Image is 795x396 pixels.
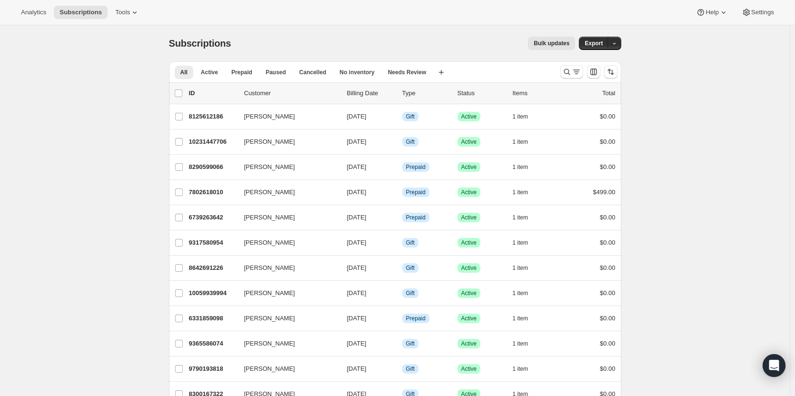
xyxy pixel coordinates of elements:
[406,163,426,171] span: Prepaid
[513,135,539,148] button: 1 item
[238,134,334,149] button: [PERSON_NAME]
[600,289,616,297] span: $0.00
[513,340,528,347] span: 1 item
[461,289,477,297] span: Active
[54,6,108,19] button: Subscriptions
[406,264,415,272] span: Gift
[406,188,426,196] span: Prepaid
[434,66,449,79] button: Create new view
[15,6,52,19] button: Analytics
[169,38,231,49] span: Subscriptions
[244,188,295,197] span: [PERSON_NAME]
[402,89,450,98] div: Type
[238,260,334,276] button: [PERSON_NAME]
[266,69,286,76] span: Paused
[406,113,415,120] span: Gift
[189,312,616,325] div: 6331859098[PERSON_NAME][DATE]InfoPrepaidSuccessActive1 item$0.00
[189,89,237,98] p: ID
[189,364,237,374] p: 9790193818
[579,37,608,50] button: Export
[189,160,616,174] div: 8290599066[PERSON_NAME][DATE]InfoPrepaidSuccessActive1 item$0.00
[461,340,477,347] span: Active
[347,163,367,170] span: [DATE]
[189,314,237,323] p: 6331859098
[513,211,539,224] button: 1 item
[189,188,237,197] p: 7802618010
[238,159,334,175] button: [PERSON_NAME]
[461,163,477,171] span: Active
[109,6,145,19] button: Tools
[513,264,528,272] span: 1 item
[406,315,426,322] span: Prepaid
[238,210,334,225] button: [PERSON_NAME]
[600,315,616,322] span: $0.00
[600,340,616,347] span: $0.00
[299,69,327,76] span: Cancelled
[587,65,600,79] button: Customize table column order and visibility
[513,186,539,199] button: 1 item
[189,186,616,199] div: 7802618010[PERSON_NAME][DATE]InfoPrepaidSuccessActive1 item$499.00
[189,261,616,275] div: 8642691226[PERSON_NAME][DATE]InfoGiftSuccessActive1 item$0.00
[513,315,528,322] span: 1 item
[189,287,616,300] div: 10059939994[PERSON_NAME][DATE]InfoGiftSuccessActive1 item$0.00
[600,214,616,221] span: $0.00
[534,40,569,47] span: Bulk updates
[513,365,528,373] span: 1 item
[189,110,616,123] div: 8125612186[PERSON_NAME][DATE]InfoGiftSuccessActive1 item$0.00
[513,138,528,146] span: 1 item
[690,6,734,19] button: Help
[189,362,616,376] div: 9790193818[PERSON_NAME][DATE]InfoGiftSuccessActive1 item$0.00
[189,135,616,148] div: 10231447706[PERSON_NAME][DATE]InfoGiftSuccessActive1 item$0.00
[347,340,367,347] span: [DATE]
[180,69,188,76] span: All
[244,112,295,121] span: [PERSON_NAME]
[600,113,616,120] span: $0.00
[602,89,615,98] p: Total
[244,263,295,273] span: [PERSON_NAME]
[406,365,415,373] span: Gift
[189,112,237,121] p: 8125612186
[189,337,616,350] div: 9365586074[PERSON_NAME][DATE]InfoGiftSuccessActive1 item$0.00
[244,137,295,147] span: [PERSON_NAME]
[244,162,295,172] span: [PERSON_NAME]
[189,339,237,348] p: 9365586074
[600,163,616,170] span: $0.00
[189,89,616,98] div: IDCustomerBilling DateTypeStatusItemsTotal
[600,365,616,372] span: $0.00
[244,288,295,298] span: [PERSON_NAME]
[238,311,334,326] button: [PERSON_NAME]
[513,289,528,297] span: 1 item
[189,236,616,249] div: 9317580954[PERSON_NAME][DATE]InfoGiftSuccessActive1 item$0.00
[21,9,46,16] span: Analytics
[347,113,367,120] span: [DATE]
[347,289,367,297] span: [DATE]
[244,213,295,222] span: [PERSON_NAME]
[238,235,334,250] button: [PERSON_NAME]
[201,69,218,76] span: Active
[189,288,237,298] p: 10059939994
[189,162,237,172] p: 8290599066
[238,185,334,200] button: [PERSON_NAME]
[461,188,477,196] span: Active
[347,365,367,372] span: [DATE]
[347,315,367,322] span: [DATE]
[751,9,774,16] span: Settings
[600,138,616,145] span: $0.00
[513,236,539,249] button: 1 item
[513,160,539,174] button: 1 item
[513,188,528,196] span: 1 item
[513,362,539,376] button: 1 item
[406,340,415,347] span: Gift
[461,264,477,272] span: Active
[238,286,334,301] button: [PERSON_NAME]
[238,109,334,124] button: [PERSON_NAME]
[347,239,367,246] span: [DATE]
[189,263,237,273] p: 8642691226
[736,6,780,19] button: Settings
[513,89,560,98] div: Items
[347,188,367,196] span: [DATE]
[763,354,785,377] div: Open Intercom Messenger
[189,137,237,147] p: 10231447706
[189,211,616,224] div: 6739263642[PERSON_NAME][DATE]InfoPrepaidSuccessActive1 item$0.00
[231,69,252,76] span: Prepaid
